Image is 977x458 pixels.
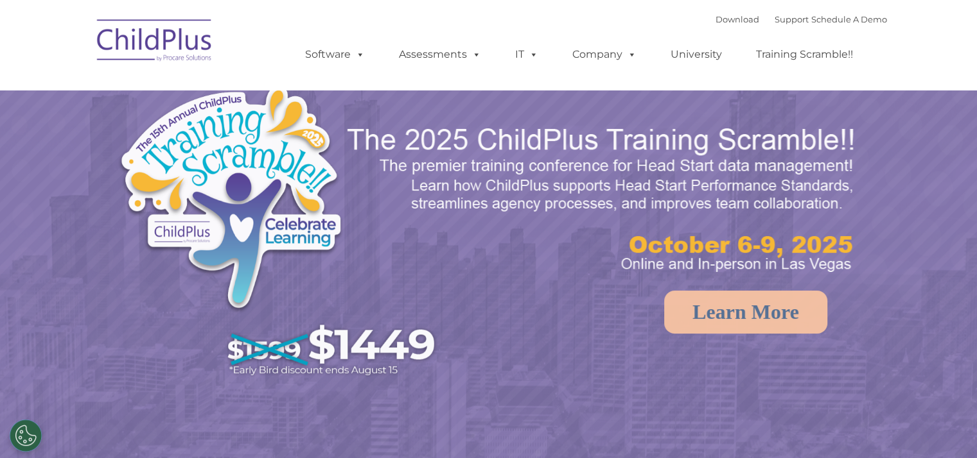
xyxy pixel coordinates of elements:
a: Learn More [664,291,827,334]
a: University [658,42,735,67]
a: IT [502,42,551,67]
a: Assessments [386,42,494,67]
a: Schedule A Demo [811,14,887,24]
a: Training Scramble!! [743,42,866,67]
button: Cookies Settings [10,420,42,452]
a: Software [292,42,378,67]
img: ChildPlus by Procare Solutions [91,10,219,74]
a: Company [559,42,649,67]
a: Support [775,14,809,24]
a: Download [716,14,759,24]
font: | [716,14,887,24]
